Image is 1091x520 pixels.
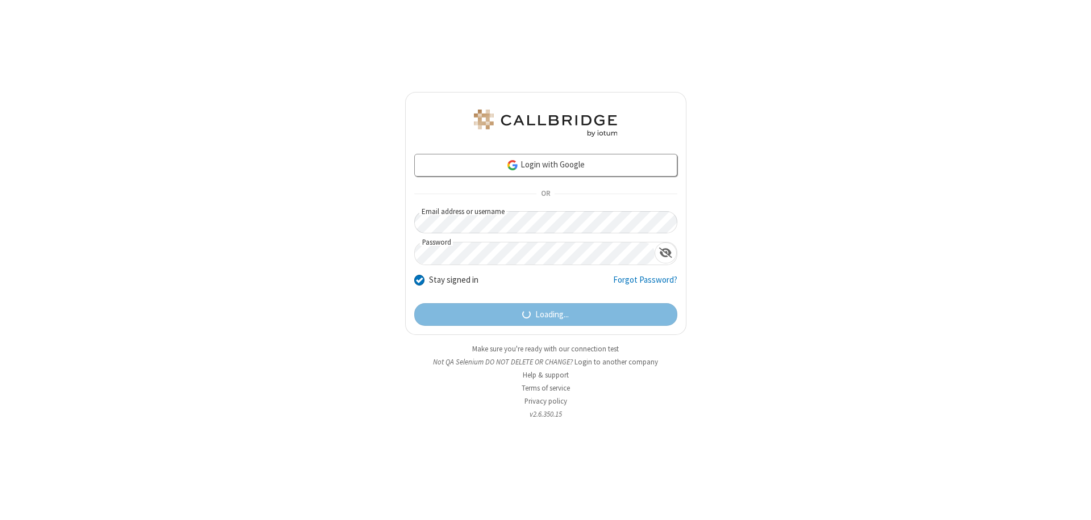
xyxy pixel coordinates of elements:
a: Make sure you're ready with our connection test [472,344,619,354]
input: Email address or username [414,211,677,233]
a: Forgot Password? [613,274,677,295]
span: Loading... [535,308,569,321]
img: google-icon.png [506,159,519,171]
div: Show password [655,242,677,263]
li: Not QA Selenium DO NOT DELETE OR CHANGE? [405,357,686,367]
a: Terms of service [522,383,570,393]
img: QA Selenium DO NOT DELETE OR CHANGE [472,110,619,137]
button: Loading... [414,303,677,326]
label: Stay signed in [429,274,478,287]
a: Help & support [523,370,569,380]
span: OR [536,186,555,202]
input: Password [415,242,655,265]
a: Privacy policy [524,396,567,406]
li: v2.6.350.15 [405,409,686,420]
a: Login with Google [414,154,677,177]
button: Login to another company [574,357,658,367]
